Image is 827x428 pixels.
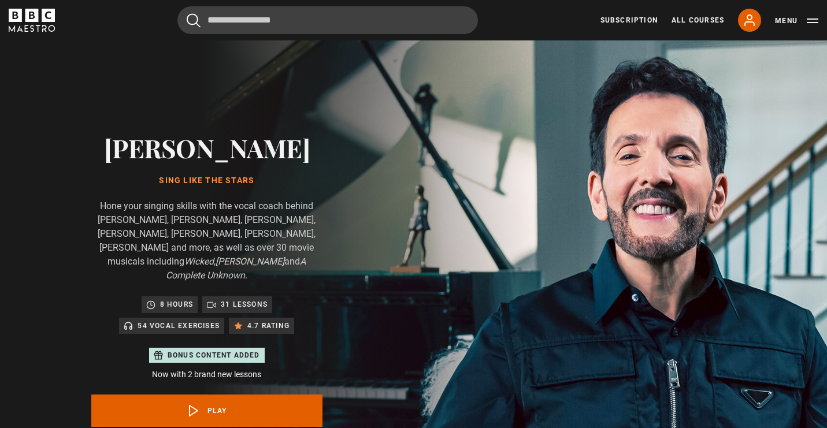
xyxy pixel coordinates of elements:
[9,9,55,32] svg: BBC Maestro
[91,394,322,427] a: Play
[91,133,322,162] h2: [PERSON_NAME]
[187,13,201,28] button: Submit the search query
[160,299,193,310] p: 8 hours
[91,176,322,185] h1: Sing Like the Stars
[775,15,818,27] button: Toggle navigation
[91,199,322,282] p: Hone your singing skills with the vocal coach behind [PERSON_NAME], [PERSON_NAME], [PERSON_NAME],...
[216,256,284,267] i: [PERSON_NAME]
[91,369,322,381] p: Now with 2 brand new lessons
[221,299,268,310] p: 31 lessons
[138,320,220,332] p: 54 Vocal Exercises
[247,320,290,332] p: 4.7 rating
[600,15,658,25] a: Subscription
[168,350,260,360] p: Bonus content added
[184,256,214,267] i: Wicked
[672,15,724,25] a: All Courses
[177,6,478,34] input: Search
